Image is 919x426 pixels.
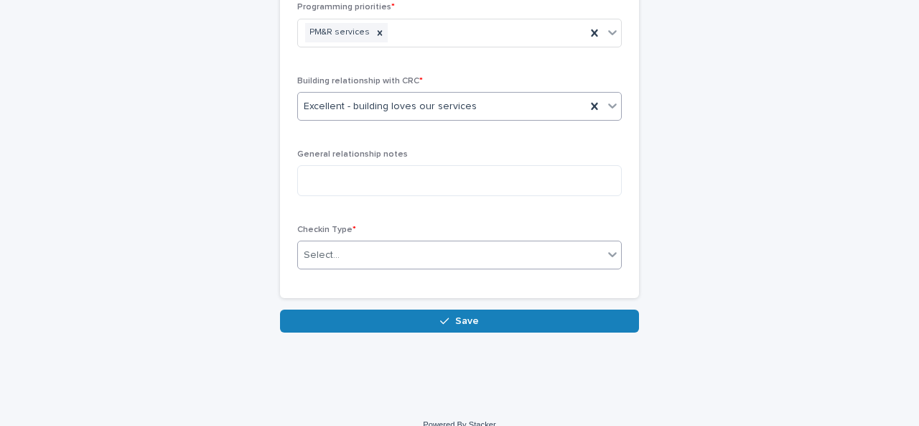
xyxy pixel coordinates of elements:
[304,248,340,263] div: Select...
[455,316,479,326] span: Save
[297,77,423,85] span: Building relationship with CRC
[297,226,356,234] span: Checkin Type
[297,150,408,159] span: General relationship notes
[304,99,477,114] span: Excellent - building loves our services
[305,23,372,42] div: PM&R services
[280,310,639,333] button: Save
[297,3,395,11] span: Programming priorities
